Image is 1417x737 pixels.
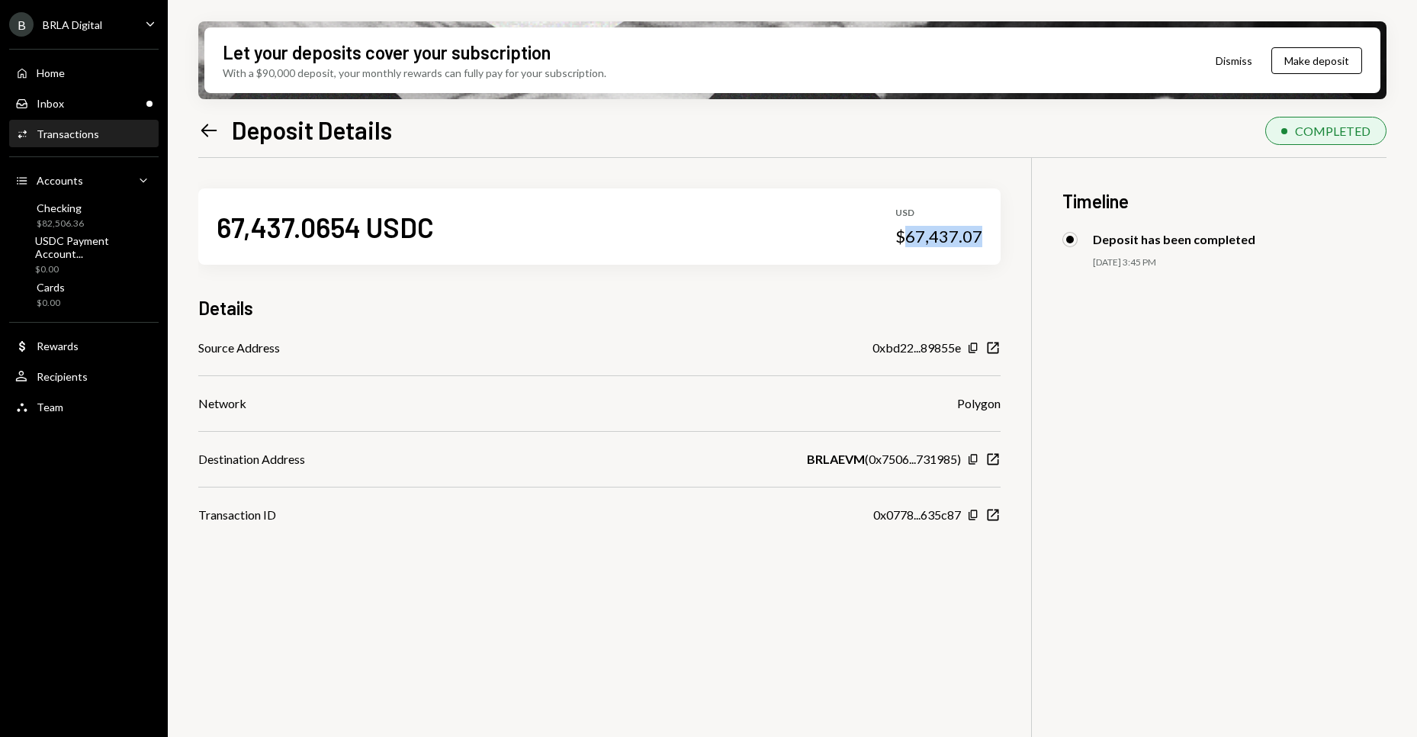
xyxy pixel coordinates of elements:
[9,276,159,313] a: Cards$0.00
[43,18,102,31] div: BRLA Digital
[35,234,153,260] div: USDC Payment Account...
[198,339,280,357] div: Source Address
[37,217,84,230] div: $82,506.36
[807,450,961,468] div: ( 0x7506...731985 )
[1062,188,1386,214] h3: Timeline
[9,362,159,390] a: Recipients
[232,114,392,145] h1: Deposit Details
[223,40,551,65] div: Let your deposits cover your subscription
[1093,256,1386,269] div: [DATE] 3:45 PM
[1093,232,1255,246] div: Deposit has been completed
[9,120,159,147] a: Transactions
[9,12,34,37] div: B
[957,394,1001,413] div: Polygon
[37,297,65,310] div: $0.00
[198,295,253,320] h3: Details
[37,127,99,140] div: Transactions
[872,339,961,357] div: 0xbd22...89855e
[198,506,276,524] div: Transaction ID
[37,201,84,214] div: Checking
[9,237,159,273] a: USDC Payment Account...$0.00
[895,226,982,247] div: $67,437.07
[9,59,159,86] a: Home
[198,394,246,413] div: Network
[37,174,83,187] div: Accounts
[37,340,79,352] div: Rewards
[198,450,305,468] div: Destination Address
[9,166,159,194] a: Accounts
[37,281,65,294] div: Cards
[873,506,961,524] div: 0x0778...635c87
[9,89,159,117] a: Inbox
[37,97,64,110] div: Inbox
[9,393,159,420] a: Team
[1271,47,1362,74] button: Make deposit
[895,207,982,220] div: USD
[37,66,65,79] div: Home
[9,332,159,359] a: Rewards
[37,370,88,383] div: Recipients
[807,450,865,468] b: BRLAEVM
[1295,124,1370,138] div: COMPLETED
[37,401,63,414] div: Team
[223,65,606,81] div: With a $90,000 deposit, your monthly rewards can fully pay for your subscription.
[1197,43,1271,79] button: Dismiss
[9,197,159,233] a: Checking$82,506.36
[35,263,153,276] div: $0.00
[217,210,434,244] div: 67,437.0654 USDC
